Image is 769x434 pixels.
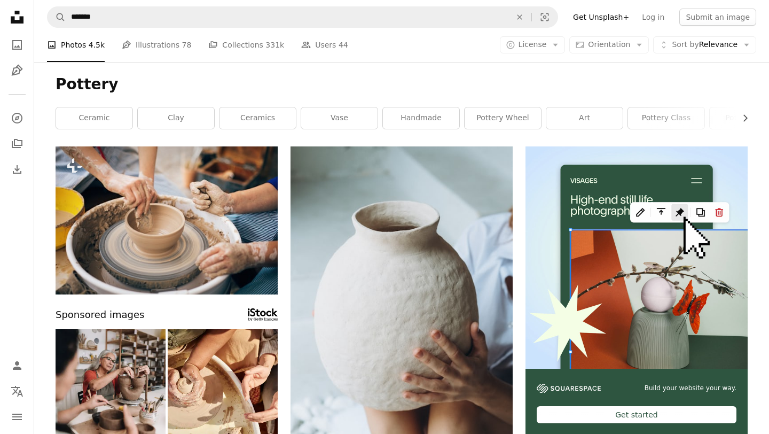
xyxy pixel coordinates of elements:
[532,7,558,27] button: Visual search
[56,146,278,294] img: Pottery workshop. Hands of adult and child making pottery, working with wet clay closeup. Process...
[6,355,28,376] a: Log in / Sign up
[628,107,704,129] a: pottery class
[6,60,28,81] a: Illustrations
[546,107,623,129] a: art
[291,308,513,317] a: person holding white round ball
[47,6,558,28] form: Find visuals sitewide
[635,9,671,26] a: Log in
[6,34,28,56] a: Photos
[6,107,28,129] a: Explore
[208,28,284,62] a: Collections 331k
[519,40,547,49] span: License
[653,36,756,53] button: Sort byRelevance
[301,28,348,62] a: Users 44
[500,36,566,53] button: License
[537,384,601,393] img: file-1606177908946-d1eed1cbe4f5image
[219,107,296,129] a: ceramics
[56,107,132,129] a: ceramic
[56,75,748,94] h1: Pottery
[567,9,635,26] a: Get Unsplash+
[525,146,748,369] img: file-1723602894256-972c108553a7image
[537,406,736,423] div: Get started
[508,7,531,27] button: Clear
[672,40,737,50] span: Relevance
[383,107,459,129] a: handmade
[56,307,144,323] span: Sponsored images
[138,107,214,129] a: clay
[6,406,28,428] button: Menu
[679,9,756,26] button: Submit an image
[56,215,278,225] a: Pottery workshop. Hands of adult and child making pottery, working with wet clay closeup. Process...
[6,381,28,402] button: Language
[588,40,630,49] span: Orientation
[645,384,736,393] span: Build your website your way.
[339,39,348,51] span: 44
[6,133,28,154] a: Collections
[48,7,66,27] button: Search Unsplash
[265,39,284,51] span: 331k
[6,159,28,180] a: Download History
[301,107,378,129] a: vase
[465,107,541,129] a: pottery wheel
[735,107,748,129] button: scroll list to the right
[122,28,191,62] a: Illustrations 78
[569,36,649,53] button: Orientation
[672,40,699,49] span: Sort by
[182,39,192,51] span: 78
